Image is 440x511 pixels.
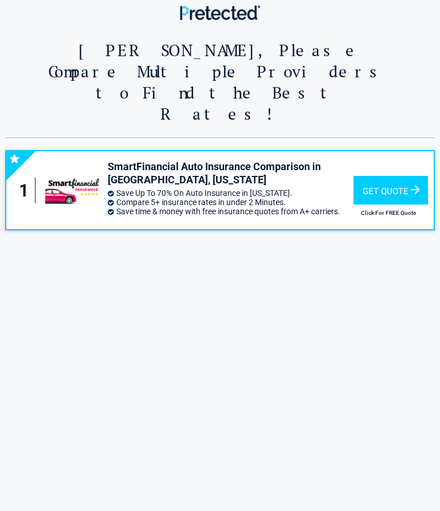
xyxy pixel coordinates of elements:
div: Get Quote [353,176,428,205]
img: smartfinancial's logo [45,176,101,204]
h2: [PERSON_NAME], Please Compare Multiple Providers to Find the Best Rates! [41,40,399,124]
li: Save Up To 70% On Auto Insurance in [US_STATE]. [108,188,353,198]
h2: Click For FREE Quote [353,210,424,216]
img: Main Logo [180,5,260,19]
h3: SmartFinancial Auto Insurance Comparison in [GEOGRAPHIC_DATA], [US_STATE] [108,160,353,187]
li: Save time & money with free insurance quotes from A+ carriers. [108,207,353,216]
div: 1 [18,178,36,203]
li: Compare 5+ insurance rates in under 2 Minutes. [108,198,353,207]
